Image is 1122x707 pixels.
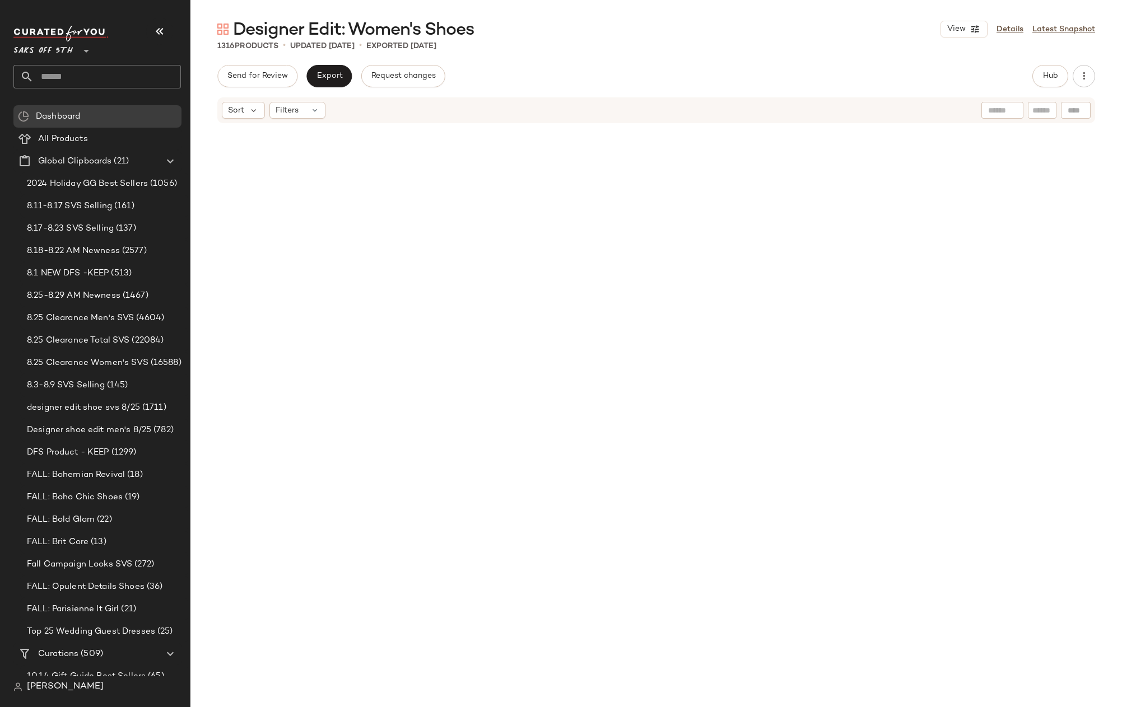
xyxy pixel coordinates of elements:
[27,357,148,369] span: 8.25 Clearance Women's SVS
[27,379,105,392] span: 8.3-8.9 SVS Selling
[27,491,123,504] span: FALL: Boho Chic Shoes
[27,625,155,638] span: Top 25 Wedding Guest Dresses
[27,200,112,213] span: 8.11-8.17 SVS Selling
[112,200,134,213] span: (161)
[1032,65,1068,87] button: Hub
[36,110,80,123] span: Dashboard
[27,424,151,437] span: Designer shoe edit men's 8/25
[27,536,89,549] span: FALL: Brit Core
[27,446,109,459] span: DFS Product - KEEP
[155,625,173,638] span: (25)
[359,39,362,53] span: •
[233,19,474,41] span: Designer Edit: Women's Shoes
[146,670,164,683] span: (65)
[148,357,181,369] span: (16588)
[114,222,136,235] span: (137)
[18,111,29,122] img: svg%3e
[148,177,177,190] span: (1056)
[27,177,148,190] span: 2024 Holiday GG Best Sellers
[217,24,229,35] img: svg%3e
[217,65,297,87] button: Send for Review
[132,558,154,571] span: (272)
[140,401,166,414] span: (1711)
[941,21,988,38] button: View
[38,155,111,168] span: Global Clipboards
[38,133,88,146] span: All Products
[27,334,129,347] span: 8.25 Clearance Total SVS
[1032,24,1095,35] a: Latest Snapshot
[366,40,436,52] p: Exported [DATE]
[120,289,148,302] span: (1467)
[361,65,445,87] button: Request changes
[276,105,299,116] span: Filters
[27,401,140,414] span: designer edit shoe svs 8/25
[27,245,120,257] span: 8.18-8.22 AM Newness
[105,379,128,392] span: (145)
[145,580,163,593] span: (36)
[27,289,120,302] span: 8.25-8.29 AM Newness
[120,245,147,257] span: (2577)
[27,312,134,325] span: 8.25 Clearance Men's SVS
[997,24,1023,35] a: Details
[27,267,109,280] span: 8.1 NEW DFS -KEEP
[290,40,355,52] p: updated [DATE]
[27,513,95,526] span: FALL: Bold Glam
[89,536,106,549] span: (13)
[27,670,146,683] span: 10.14 Gift Guide Best Sellers
[123,491,140,504] span: (19)
[27,580,145,593] span: FALL: Opulent Details Shoes
[306,65,352,87] button: Export
[119,603,136,616] span: (21)
[27,222,114,235] span: 8.17-8.23 SVS Selling
[947,25,966,34] span: View
[13,38,73,58] span: Saks OFF 5TH
[13,682,22,691] img: svg%3e
[109,267,132,280] span: (513)
[27,603,119,616] span: FALL: Parisienne It Girl
[371,72,436,81] span: Request changes
[27,680,104,694] span: [PERSON_NAME]
[316,72,342,81] span: Export
[217,42,235,50] span: 1316
[109,446,137,459] span: (1299)
[38,648,78,661] span: Curations
[111,155,129,168] span: (21)
[78,648,103,661] span: (509)
[151,424,174,437] span: (782)
[13,26,109,41] img: cfy_white_logo.C9jOOHJF.svg
[27,558,132,571] span: Fall Campaign Looks SVS
[134,312,164,325] span: (4604)
[129,334,164,347] span: (22084)
[125,469,143,481] span: (18)
[227,72,288,81] span: Send for Review
[217,40,278,52] div: Products
[228,105,244,116] span: Sort
[95,513,112,526] span: (22)
[1042,72,1058,81] span: Hub
[283,39,286,53] span: •
[27,469,125,481] span: FALL: Bohemian Revival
